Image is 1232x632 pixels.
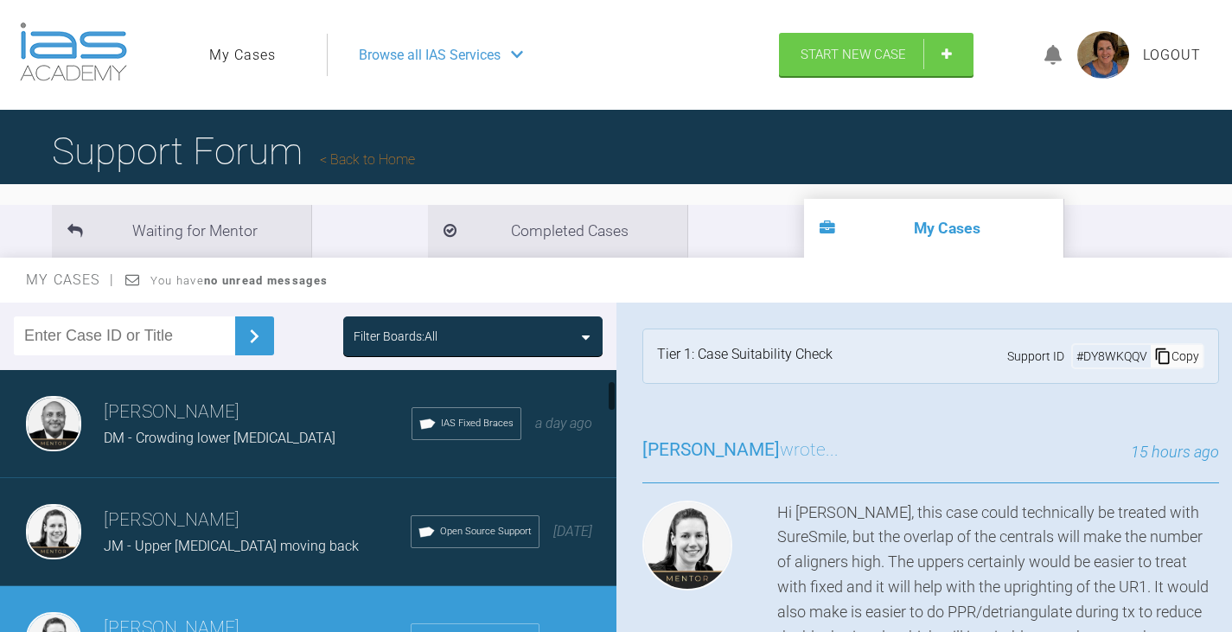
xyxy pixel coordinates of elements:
span: IAS Fixed Braces [441,416,514,431]
img: chevronRight.28bd32b0.svg [240,322,268,350]
li: Completed Cases [428,205,687,258]
div: Filter Boards: All [354,327,437,346]
span: JM - Upper [MEDICAL_DATA] moving back [104,538,359,554]
a: Start New Case [779,33,973,76]
div: Copy [1151,345,1203,367]
strong: no unread messages [204,274,328,287]
h3: wrote... [642,436,839,465]
input: Enter Case ID or Title [14,316,235,355]
img: Kelly Toft [26,504,81,559]
li: Waiting for Mentor [52,205,311,258]
h3: [PERSON_NAME] [104,506,411,535]
img: logo-light.3e3ef733.png [20,22,127,81]
span: [DATE] [553,523,592,539]
img: Kelly Toft [642,501,732,591]
a: Back to Home [320,151,415,168]
li: My Cases [804,199,1063,258]
div: Tier 1: Case Suitability Check [657,343,833,369]
div: # DY8WKQQV [1073,347,1151,366]
a: Logout [1143,44,1201,67]
span: Browse all IAS Services [359,44,501,67]
a: My Cases [209,44,276,67]
span: Open Source Support [440,524,532,539]
img: profile.png [1077,31,1129,79]
span: Support ID [1007,347,1064,366]
img: Utpalendu Bose [26,396,81,451]
span: You have [150,274,328,287]
span: a day ago [535,415,592,431]
span: DM - Crowding lower [MEDICAL_DATA] [104,430,335,446]
span: 15 hours ago [1131,443,1219,461]
h3: [PERSON_NAME] [104,398,412,427]
span: Start New Case [801,47,906,62]
span: My Cases [26,271,115,288]
span: [PERSON_NAME] [642,439,780,460]
h1: Support Forum [52,121,415,182]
